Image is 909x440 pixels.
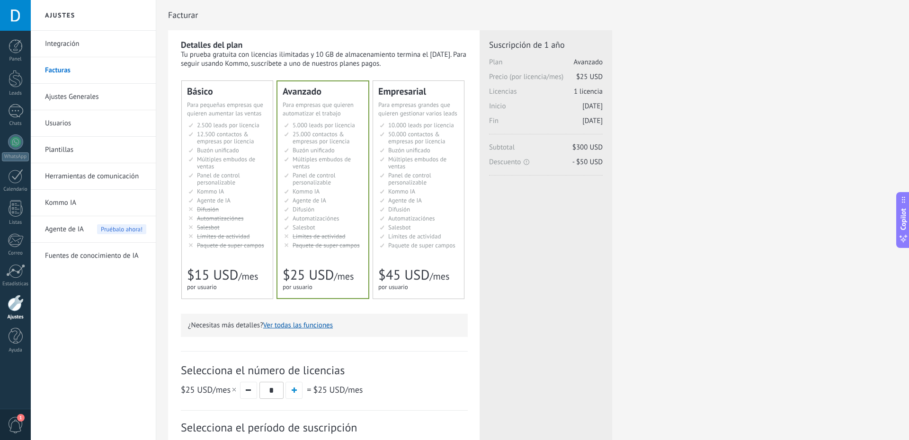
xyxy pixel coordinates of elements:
[388,146,430,154] span: Buzón unificado
[187,87,267,96] div: Básico
[572,143,603,152] span: $300 USD
[378,101,457,117] span: Para empresas grandes que quieren gestionar varios leads
[2,90,29,97] div: Leads
[2,186,29,193] div: Calendario
[31,216,156,243] li: Agente de IA
[31,110,156,137] li: Usuarios
[197,232,250,240] span: Límites de actividad
[388,130,445,145] span: 50.000 contactos & empresas por licencia
[168,10,198,20] span: Facturar
[378,283,408,291] span: por usuario
[31,31,156,57] li: Integración
[181,363,468,378] span: Selecciona el número de licencias
[388,223,411,231] span: Salesbot
[31,190,156,216] li: Kommo IA
[388,121,454,129] span: 10.000 leads por licencia
[2,220,29,226] div: Listas
[899,209,908,230] span: Copilot
[45,243,146,269] a: Fuentes de conocimiento de IA
[489,116,603,131] span: Fin
[197,241,264,249] span: Paquete de super campos
[181,384,238,395] span: /mes
[197,214,244,222] span: Automatizaciónes
[45,84,146,110] a: Ajustes Generales
[293,146,335,154] span: Buzón unificado
[17,414,25,422] span: 1
[45,216,84,243] span: Agente de IA
[31,84,156,110] li: Ajustes Generales
[293,187,320,195] span: Kommo IA
[45,57,146,84] a: Facturas
[313,384,345,395] span: $25 USD
[181,384,213,395] span: $25 USD
[293,130,349,145] span: 25.000 contactos & empresas por licencia
[187,101,263,117] span: Para pequeñas empresas que quieren aumentar las ventas
[388,232,441,240] span: Límites de actividad
[429,270,449,282] span: /mes
[293,214,339,222] span: Automatizaciónes
[2,347,29,353] div: Ayuda
[31,163,156,190] li: Herramientas de comunicación
[489,102,603,116] span: Inicio
[283,283,312,291] span: por usuario
[388,214,435,222] span: Automatizaciónes
[45,190,146,216] a: Kommo IA
[45,163,146,190] a: Herramientas de comunicación
[582,116,603,125] span: [DATE]
[197,196,231,204] span: Agente de IA
[293,232,346,240] span: Límites de actividad
[263,321,333,330] button: Ver todas las funciones
[489,72,603,87] span: Precio (por licencia/mes)
[197,146,239,154] span: Buzón unificado
[489,58,603,72] span: Plan
[307,384,311,395] span: =
[2,250,29,256] div: Correo
[2,56,29,62] div: Panel
[293,223,315,231] span: Salesbot
[388,205,410,213] span: Difusión
[388,171,431,186] span: Panel de control personalizable
[45,216,146,243] a: Agente de IA Pruébalo ahora!
[313,384,363,395] span: /mes
[388,187,415,195] span: Kommo IA
[388,155,446,170] span: Múltiples embudos de ventas
[187,283,217,291] span: por usuario
[45,31,146,57] a: Integración
[293,155,351,170] span: Múltiples embudos de ventas
[582,102,603,111] span: [DATE]
[388,196,422,204] span: Agente de IA
[378,266,429,284] span: $45 USD
[2,121,29,127] div: Chats
[197,121,259,129] span: 2.500 leads por licencia
[283,266,334,284] span: $25 USD
[2,281,29,287] div: Estadísticas
[187,266,238,284] span: $15 USD
[181,50,468,68] div: Tu prueba gratuita con licencias ilimitadas y 10 GB de almacenamiento termina el [DATE]. Para seg...
[293,121,355,129] span: 5.000 leads por licencia
[2,314,29,320] div: Ajustes
[197,155,255,170] span: Múltiples embudos de ventas
[31,137,156,163] li: Plantillas
[197,205,219,213] span: Difusión
[97,224,146,234] span: Pruébalo ahora!
[238,270,258,282] span: /mes
[334,270,354,282] span: /mes
[197,130,254,145] span: 12.500 contactos & empresas por licencia
[45,137,146,163] a: Plantillas
[489,87,603,102] span: Licencias
[293,241,360,249] span: Paquete de super campos
[31,243,156,269] li: Fuentes de conocimiento de IA
[197,187,224,195] span: Kommo IA
[293,196,326,204] span: Agente de IA
[197,223,220,231] span: Salesbot
[181,39,242,50] b: Detalles del plan
[197,171,240,186] span: Panel de control personalizable
[489,158,603,167] span: Descuento
[576,72,603,81] span: $25 USD
[45,110,146,137] a: Usuarios
[31,57,156,84] li: Facturas
[293,205,314,213] span: Difusión
[181,420,468,435] span: Selecciona el período de suscripción
[574,87,603,96] span: 1 licencia
[388,241,455,249] span: Paquete de super campos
